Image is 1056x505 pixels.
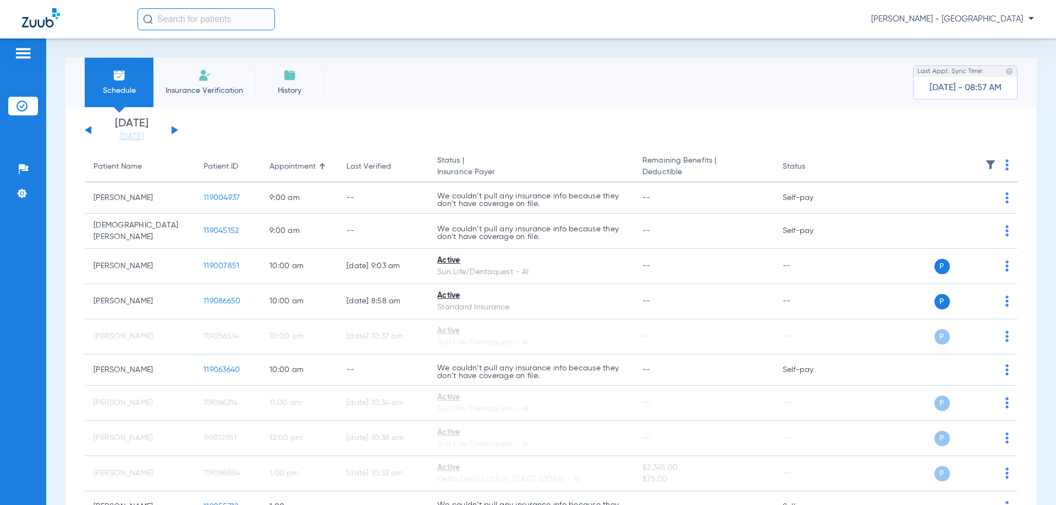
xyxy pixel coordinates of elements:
td: 9:00 AM [261,214,338,249]
span: -- [642,194,651,202]
span: -- [642,227,651,235]
td: -- [774,421,848,456]
td: 11:00 AM [261,386,338,421]
div: Patient ID [204,161,238,173]
span: -- [642,297,651,305]
td: 1:00 PM [261,456,338,491]
span: 119004937 [204,194,240,202]
span: $75.00 [642,474,765,485]
img: group-dot-blue.svg [1005,432,1009,443]
td: [DATE] 10:32 AM [338,456,428,491]
td: -- [338,182,428,214]
td: [DATE] 9:03 AM [338,249,428,284]
div: Sun Life/Dentaquest - AI [437,439,625,450]
a: [DATE] [98,131,164,142]
img: last sync help info [1005,68,1013,75]
div: Active [437,290,625,302]
img: Schedule [113,69,126,82]
span: -- [642,262,651,270]
span: History [263,85,316,96]
td: 10:00 AM [261,354,338,386]
div: Sun Life/Dentaquest - AI [437,403,625,415]
span: 119007851 [204,262,239,270]
div: Last Verified [346,161,391,173]
span: [PERSON_NAME] - [GEOGRAPHIC_DATA] [871,14,1034,25]
span: Insurance Payer [437,167,625,178]
span: -- [642,434,651,442]
p: We couldn’t pull any insurance info because they don’t have coverage on file. [437,225,625,241]
img: group-dot-blue.svg [1005,225,1009,236]
span: P [934,466,950,481]
span: P [934,294,950,309]
span: Insurance Verification [162,85,247,96]
span: -- [642,399,651,407]
li: [DATE] [98,118,164,142]
th: Status | [428,152,634,182]
span: 119012951 [204,434,237,442]
td: Self-pay [774,354,848,386]
div: Patient Name [94,161,186,173]
td: [PERSON_NAME] [85,456,195,491]
span: 119045152 [204,227,239,235]
img: Search Icon [143,14,153,24]
td: 9:00 AM [261,182,338,214]
img: group-dot-blue.svg [1005,331,1009,342]
div: Appointment [269,161,316,173]
div: Active [437,325,625,337]
div: Patient ID [204,161,252,173]
td: -- [774,386,848,421]
span: P [934,396,950,411]
th: Remaining Benefits | [634,152,773,182]
img: group-dot-blue.svg [1005,260,1009,271]
div: Sun Life/Dentaquest - AI [437,337,625,348]
td: -- [338,354,428,386]
td: Self-pay [774,214,848,249]
img: filter.svg [985,159,996,170]
div: Patient Name [94,161,142,173]
span: $2,345.00 [642,462,765,474]
input: Search for patients [137,8,275,30]
div: Active [437,427,625,439]
div: Active [437,462,625,474]
span: Deductible [642,167,765,178]
div: Active [437,392,625,403]
td: [DEMOGRAPHIC_DATA][PERSON_NAME] [85,214,195,249]
td: -- [774,284,848,319]
span: [DATE] - 08:57 AM [930,82,1002,93]
td: 10:00 AM [261,319,338,354]
td: -- [774,456,848,491]
td: 10:00 AM [261,284,338,319]
td: [PERSON_NAME] [85,386,195,421]
td: -- [338,214,428,249]
td: [DATE] 8:58 AM [338,284,428,319]
img: group-dot-blue.svg [1005,192,1009,203]
span: 119096884 [204,469,240,477]
img: group-dot-blue.svg [1005,397,1009,408]
td: -- [774,319,848,354]
img: History [283,69,296,82]
td: [PERSON_NAME] [85,284,195,319]
span: P [934,431,950,446]
span: 119056514 [204,332,239,340]
p: We couldn’t pull any insurance info because they don’t have coverage on file. [437,192,625,208]
td: 10:00 AM [261,249,338,284]
div: Appointment [269,161,329,173]
div: Last Verified [346,161,420,173]
td: [DATE] 10:37 AM [338,319,428,354]
img: group-dot-blue.svg [1005,364,1009,375]
span: 119063640 [204,366,240,374]
img: hamburger-icon [14,47,32,60]
td: [PERSON_NAME] [85,354,195,386]
td: -- [774,249,848,284]
p: We couldn’t pull any insurance info because they don’t have coverage on file. [437,364,625,380]
span: 119066214 [204,399,238,407]
td: [PERSON_NAME] [85,249,195,284]
div: Active [437,255,625,267]
iframe: Chat Widget [1001,452,1056,505]
div: Delta Dental of [US_STATE] (DDPA) - AI [437,474,625,485]
img: group-dot-blue.svg [1005,296,1009,307]
span: -- [642,366,651,374]
div: Sun Life/Dentaquest - AI [437,267,625,278]
td: Self-pay [774,182,848,214]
